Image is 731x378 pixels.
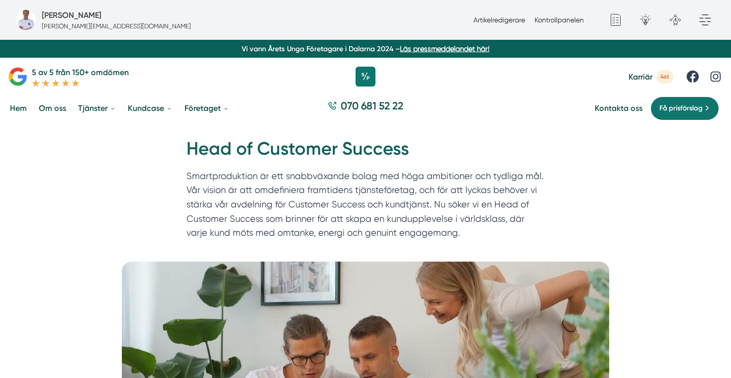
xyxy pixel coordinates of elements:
p: 5 av 5 från 150+ omdömen [32,66,129,79]
a: Om oss [37,95,68,121]
a: Kontrollpanelen [535,16,584,24]
a: Tjänster [76,95,118,121]
a: Hem [8,95,29,121]
span: Få prisförslag [659,103,703,114]
a: 070 681 52 22 [324,98,407,118]
p: Smartproduktion är ett snabbväxande bolag med höga ambitioner och tydliga mål. Vår vision är att ... [186,169,545,245]
a: Få prisförslag [650,96,719,120]
a: Kontakta oss [595,103,642,113]
p: Vi vann Årets Unga Företagare i Dalarna 2024 – [4,44,727,54]
a: Läs pressmeddelandet här! [400,45,489,53]
a: Artikelredigerare [473,16,525,24]
img: foretagsbild-pa-smartproduktion-en-webbyraer-i-dalarnas-lan.png [16,10,36,30]
span: 070 681 52 22 [341,98,403,113]
span: 4st [656,70,673,84]
h5: Administratör [42,9,101,21]
h1: Head of Customer Success [186,137,545,169]
a: Karriär 4st [629,70,673,84]
a: Företaget [183,95,231,121]
a: Kundcase [126,95,175,121]
span: Karriär [629,72,652,82]
p: [PERSON_NAME][EMAIL_ADDRESS][DOMAIN_NAME] [42,21,191,31]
